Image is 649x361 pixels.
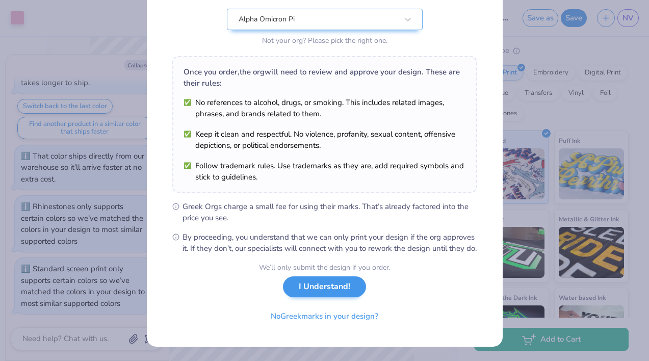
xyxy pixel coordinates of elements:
span: Greek Orgs charge a small fee for using their marks. That’s already factored into the price you see. [183,201,477,223]
li: Keep it clean and respectful. No violence, profanity, sexual content, offensive depictions, or po... [184,128,466,151]
li: No references to alcohol, drugs, or smoking. This includes related images, phrases, and brands re... [184,97,466,119]
span: By proceeding, you understand that we can only print your design if the org approves it. If they ... [183,231,477,254]
li: Follow trademark rules. Use trademarks as they are, add required symbols and stick to guidelines. [184,160,466,183]
div: Once you order, the org will need to review and approve your design. These are their rules: [184,66,466,89]
button: I Understand! [283,276,366,297]
div: Not your org? Please pick the right one. [227,35,423,46]
button: NoGreekmarks in your design? [262,306,387,327]
div: We’ll only submit the design if you order. [259,262,391,273]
